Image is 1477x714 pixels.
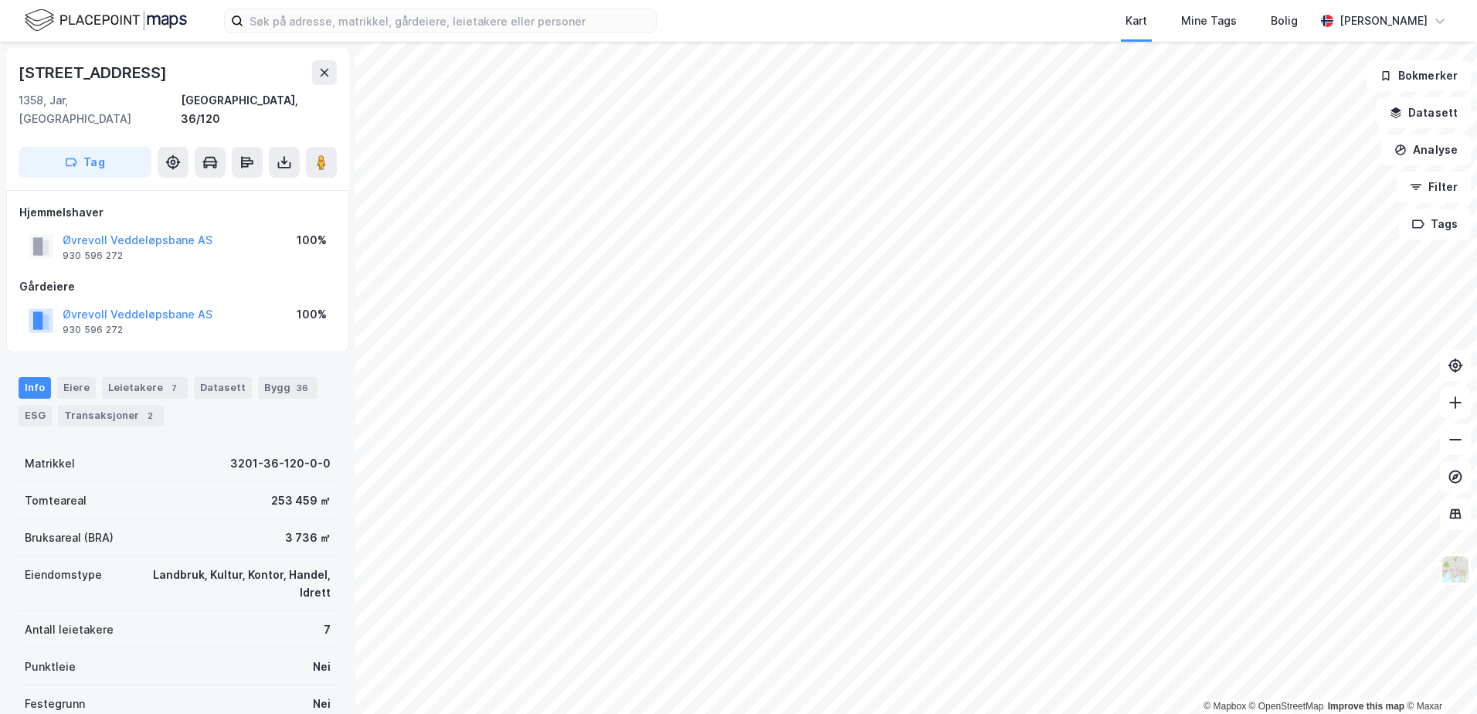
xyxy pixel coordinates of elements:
div: Nei [313,695,331,713]
div: Matrikkel [25,454,75,473]
button: Tag [19,147,151,178]
a: Improve this map [1328,701,1404,712]
a: OpenStreetMap [1249,701,1324,712]
div: Hjemmelshaver [19,203,336,222]
div: Kontrollprogram for chat [1400,640,1477,714]
div: Festegrunn [25,695,85,713]
div: 2 [142,408,158,423]
div: Punktleie [25,658,76,676]
button: Tags [1399,209,1471,240]
div: 100% [297,305,327,324]
iframe: Chat Widget [1400,640,1477,714]
div: [STREET_ADDRESS] [19,60,170,85]
div: Kart [1126,12,1147,30]
div: Eiere [57,377,96,399]
button: Datasett [1377,97,1471,128]
div: Mine Tags [1181,12,1237,30]
div: 7 [324,620,331,639]
div: Nei [313,658,331,676]
div: Datasett [194,377,252,399]
div: 930 596 272 [63,250,123,262]
div: Transaksjoner [58,405,164,427]
div: 1358, Jar, [GEOGRAPHIC_DATA] [19,91,181,128]
button: Analyse [1381,134,1471,165]
div: 3201-36-120-0-0 [230,454,331,473]
div: Bygg [258,377,317,399]
input: Søk på adresse, matrikkel, gårdeiere, leietakere eller personer [243,9,656,32]
img: Z [1441,555,1470,584]
div: Leietakere [102,377,188,399]
div: 930 596 272 [63,324,123,336]
div: Info [19,377,51,399]
div: Bolig [1271,12,1298,30]
div: 3 736 ㎡ [285,529,331,547]
div: ESG [19,405,52,427]
div: Tomteareal [25,491,87,510]
div: 253 459 ㎡ [271,491,331,510]
button: Filter [1397,172,1471,202]
div: 36 [294,380,311,396]
div: Gårdeiere [19,277,336,296]
div: Landbruk, Kultur, Kontor, Handel, Idrett [121,566,331,603]
div: [GEOGRAPHIC_DATA], 36/120 [181,91,337,128]
div: [PERSON_NAME] [1339,12,1428,30]
div: Eiendomstype [25,566,102,584]
a: Mapbox [1204,701,1246,712]
img: logo.f888ab2527a4732fd821a326f86c7f29.svg [25,7,187,34]
div: 7 [166,380,182,396]
div: Bruksareal (BRA) [25,529,114,547]
div: Antall leietakere [25,620,114,639]
button: Bokmerker [1367,60,1471,91]
div: 100% [297,231,327,250]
